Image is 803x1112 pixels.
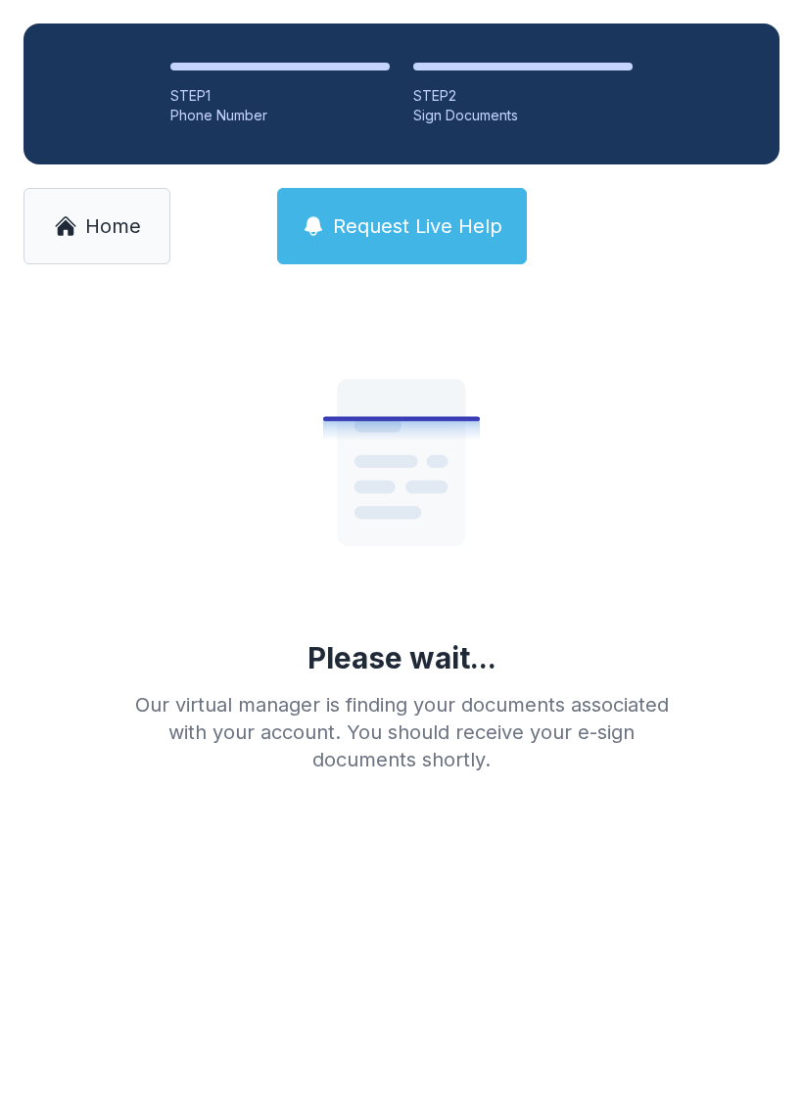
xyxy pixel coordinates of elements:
span: Home [85,212,141,240]
div: Sign Documents [413,106,633,125]
div: Please wait... [307,640,496,675]
div: STEP 1 [170,86,390,106]
div: Phone Number [170,106,390,125]
span: Request Live Help [333,212,502,240]
div: Our virtual manager is finding your documents associated with your account. You should receive yo... [119,691,684,773]
div: STEP 2 [413,86,633,106]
